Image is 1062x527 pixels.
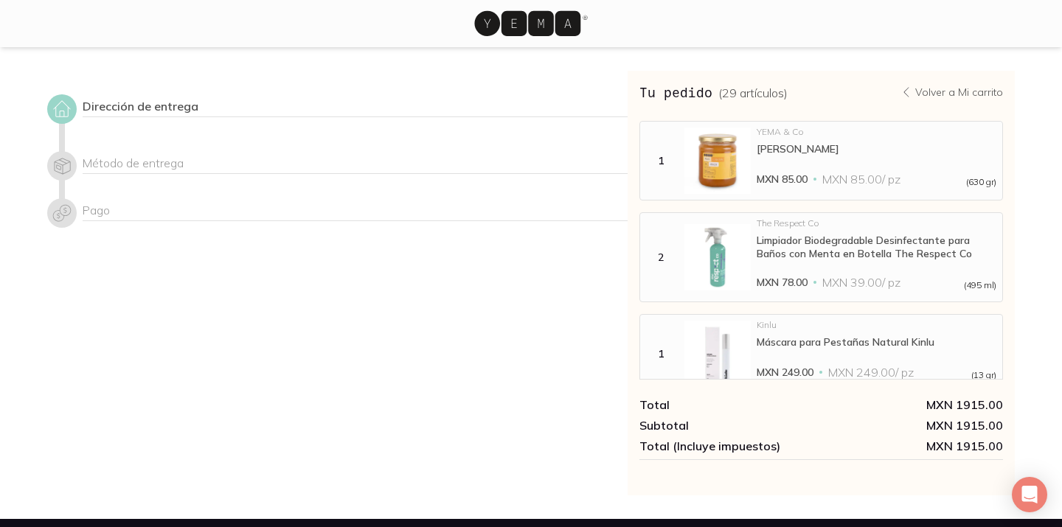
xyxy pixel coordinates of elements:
[828,365,914,380] span: MXN 249.00 / pz
[822,275,900,290] span: MXN 39.00 / pz
[822,397,1003,412] div: MXN 1915.00
[822,418,1003,433] div: MXN 1915.00
[718,85,788,100] span: ( 29 artículos )
[684,128,751,194] img: Miel de Abeja Grande
[964,281,996,290] span: (495 ml)
[900,85,1003,99] a: Volver a Mi carrito
[639,439,821,453] div: Total (Incluye impuestos)
[757,335,996,349] div: Máscara para Pestañas Natural Kinlu
[639,418,821,433] div: Subtotal
[757,365,813,380] span: MXN 249.00
[83,203,628,221] div: Pago
[757,219,996,228] div: The Respect Co
[757,234,996,260] div: Limpiador Biodegradable Desinfectante para Baños con Menta en Botella The Respect Co
[915,85,1003,99] p: Volver a Mi carrito
[684,224,751,290] img: Limpiador Biodegradable Desinfectante para Baños con Menta en Botella The Respect Co
[643,251,678,264] div: 2
[643,154,678,167] div: 1
[643,347,678,360] div: 1
[757,321,996,329] div: Kinlu
[971,371,996,380] span: (13 gr)
[684,321,751,387] img: Máscara para Pestañas Natural Kinlu
[639,397,821,412] div: Total
[757,142,996,156] div: [PERSON_NAME]
[757,128,996,136] div: YEMA & Co
[966,178,996,186] span: (630 gr)
[83,99,628,117] div: Dirección de entrega
[639,83,788,102] h3: Tu pedido
[757,275,808,290] span: MXN 78.00
[822,439,1003,453] span: MXN 1915.00
[83,156,628,174] div: Método de entrega
[757,172,808,186] span: MXN 85.00
[822,172,900,186] span: MXN 85.00 / pz
[1012,477,1047,512] div: Open Intercom Messenger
